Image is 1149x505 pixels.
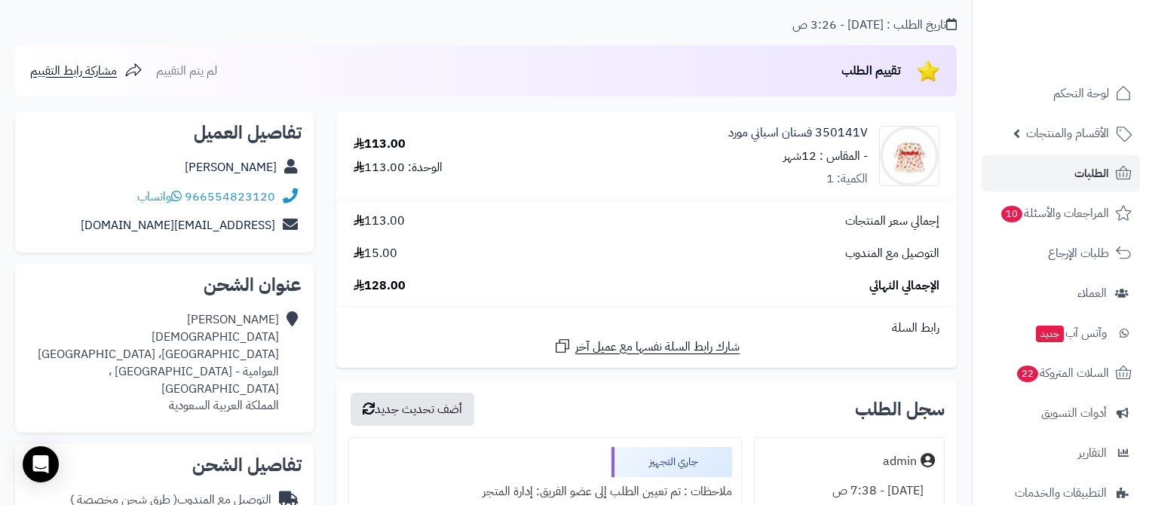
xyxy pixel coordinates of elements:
span: لوحة التحكم [1053,83,1109,104]
span: 113.00 [354,213,405,230]
span: جديد [1036,326,1064,342]
a: شارك رابط السلة نفسها مع عميل آخر [553,337,740,356]
span: التوصيل مع المندوب [845,245,939,262]
a: 966554823120 [185,188,275,206]
span: تقييم الطلب [841,62,901,80]
span: العملاء [1077,283,1107,304]
span: طلبات الإرجاع [1048,243,1109,264]
a: مشاركة رابط التقييم [30,62,142,80]
span: الإجمالي النهائي [869,277,939,295]
span: 128.00 [354,277,406,295]
a: الطلبات [982,155,1140,191]
span: لم يتم التقييم [156,62,217,80]
div: الوحدة: 113.00 [354,159,443,176]
img: 1709704797-141%20V-90x90.jpg [880,126,939,186]
div: الكمية: 1 [826,170,868,188]
a: المراجعات والأسئلة10 [982,195,1140,231]
div: تاريخ الطلب : [DATE] - 3:26 ص [792,17,957,34]
div: Open Intercom Messenger [23,446,59,482]
span: السلات المتروكة [1016,363,1109,384]
a: طلبات الإرجاع [982,235,1140,271]
a: أدوات التسويق [982,395,1140,431]
img: logo-2.png [1046,11,1135,43]
span: وآتس آب [1034,323,1107,344]
a: [EMAIL_ADDRESS][DOMAIN_NAME] [81,216,275,234]
a: [PERSON_NAME] [185,158,277,176]
span: المراجعات والأسئلة [1000,203,1109,224]
div: رابط السلة [342,320,951,337]
span: التطبيقات والخدمات [1015,482,1107,503]
span: شارك رابط السلة نفسها مع عميل آخر [575,338,740,356]
a: السلات المتروكة22 [982,355,1140,391]
h2: تفاصيل الشحن [27,456,302,474]
span: الطلبات [1074,163,1109,184]
button: أضف تحديث جديد [351,393,474,426]
div: [PERSON_NAME] [DEMOGRAPHIC_DATA] [GEOGRAPHIC_DATA]، [GEOGRAPHIC_DATA] العوامية - [GEOGRAPHIC_DATA... [27,311,279,415]
h3: سجل الطلب [855,400,945,418]
a: العملاء [982,275,1140,311]
span: إجمالي سعر المنتجات [845,213,939,230]
span: 15.00 [354,245,397,262]
div: جاري التجهيز [611,447,732,477]
h2: عنوان الشحن [27,276,302,294]
div: admin [883,453,917,470]
span: 10 [1001,206,1022,222]
a: التقارير [982,435,1140,471]
small: - المقاس : 12شهر [783,147,868,165]
div: 113.00 [354,136,406,153]
a: واتساب [137,188,182,206]
a: لوحة التحكم [982,75,1140,112]
a: 350141V فستان اسباني مورد [728,124,868,142]
span: الأقسام والمنتجات [1026,123,1109,144]
span: التقارير [1078,442,1107,464]
h2: تفاصيل العميل [27,124,302,142]
span: 22 [1017,366,1038,382]
span: أدوات التسويق [1041,402,1107,424]
span: مشاركة رابط التقييم [30,62,117,80]
a: وآتس آبجديد [982,315,1140,351]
